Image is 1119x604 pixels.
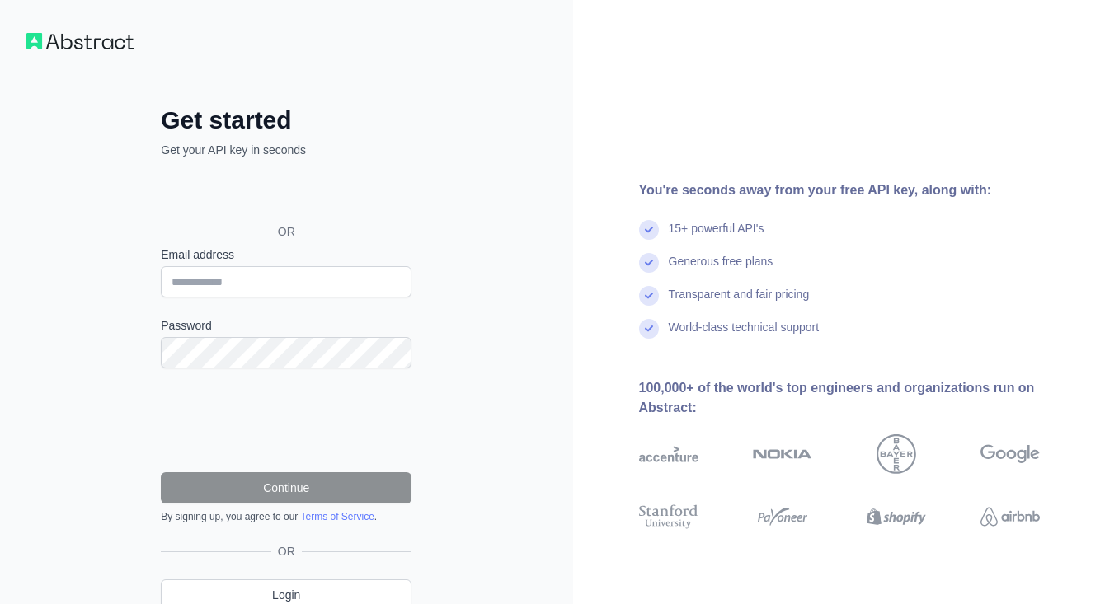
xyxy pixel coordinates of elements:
button: Continue [161,472,411,503]
img: check mark [639,319,659,339]
img: check mark [639,286,659,306]
p: Get your API key in seconds [161,142,411,158]
img: accenture [639,434,698,474]
div: You're seconds away from your free API key, along with: [639,180,1093,200]
iframe: Sign in with Google Button [153,176,416,213]
div: 15+ powerful API's [669,220,764,253]
span: OR [265,223,308,240]
div: Generous free plans [669,253,773,286]
div: World-class technical support [669,319,820,352]
img: stanford university [639,502,698,531]
img: check mark [639,220,659,240]
img: airbnb [980,502,1040,531]
label: Password [161,317,411,334]
img: bayer [877,434,916,474]
span: OR [271,543,302,560]
iframe: reCAPTCHA [161,388,411,452]
img: google [980,434,1040,474]
div: Transparent and fair pricing [669,286,810,319]
a: Terms of Service [300,511,374,522]
img: payoneer [753,502,812,531]
h2: Get started [161,105,411,135]
img: shopify [867,502,926,531]
img: nokia [753,434,812,474]
img: Workflow [26,33,134,49]
label: Email address [161,246,411,263]
div: By signing up, you agree to our . [161,510,411,523]
div: 100,000+ of the world's top engineers and organizations run on Abstract: [639,378,1093,418]
img: check mark [639,253,659,273]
